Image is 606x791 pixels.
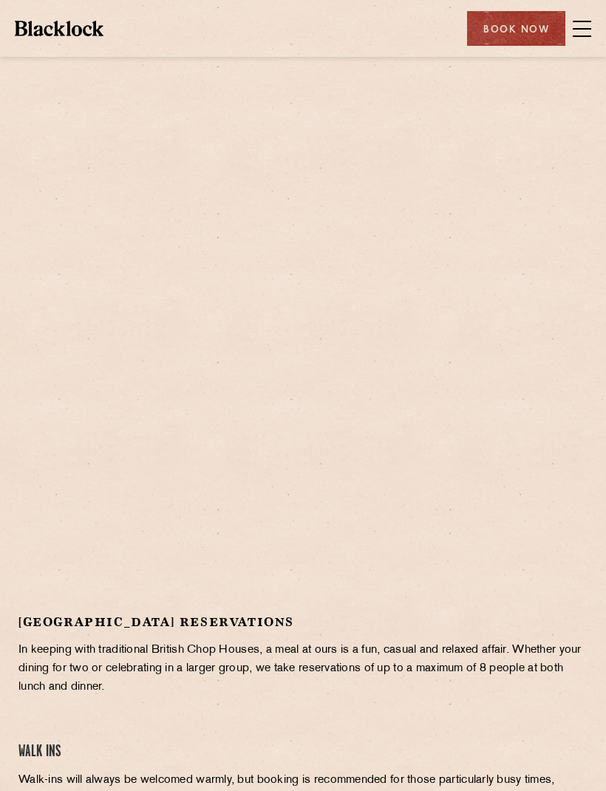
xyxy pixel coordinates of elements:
h4: Walk Ins [18,742,588,762]
img: BL_Textured_Logo-footer-cropped.svg [15,21,103,35]
h2: [GEOGRAPHIC_DATA] Reservations [18,614,588,630]
p: In keeping with traditional British Chop Houses, a meal at ours is a fun, casual and relaxed affa... [18,641,588,696]
div: Book Now [467,11,565,46]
